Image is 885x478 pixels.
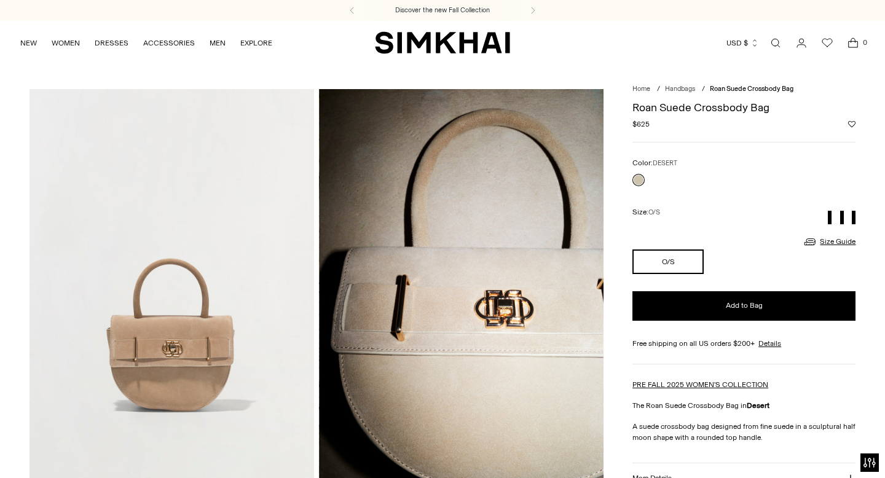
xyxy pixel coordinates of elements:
span: O/S [648,208,660,216]
a: Discover the new Fall Collection [395,6,490,15]
a: Go to the account page [789,31,814,55]
a: Size Guide [803,234,855,249]
button: Add to Wishlist [848,120,855,128]
a: NEW [20,29,37,57]
label: Size: [632,206,660,218]
p: The Roan Suede Crossbody Bag in [632,400,855,411]
a: MEN [210,29,226,57]
a: Wishlist [815,31,840,55]
p: A suede crossbody bag designed from fine suede in a sculptural half moon shape with a rounded top... [632,421,855,443]
button: O/S [632,249,704,274]
button: USD $ [726,29,759,57]
a: ACCESSORIES [143,29,195,57]
strong: Desert [747,401,769,410]
div: Free shipping on all US orders $200+ [632,338,855,349]
a: Open cart modal [841,31,865,55]
a: DRESSES [95,29,128,57]
a: Details [758,338,781,349]
span: DESERT [653,159,677,167]
div: / [657,84,660,95]
a: EXPLORE [240,29,272,57]
a: SIMKHAI [375,31,510,55]
span: Add to Bag [726,300,763,311]
div: / [702,84,705,95]
label: Color: [632,157,677,169]
span: $625 [632,119,650,130]
a: Open search modal [763,31,788,55]
a: Handbags [665,85,695,93]
span: Roan Suede Crossbody Bag [710,85,793,93]
button: Add to Bag [632,291,855,321]
nav: breadcrumbs [632,84,855,95]
h1: Roan Suede Crossbody Bag [632,102,855,113]
a: PRE FALL 2025 WOMEN'S COLLECTION [632,380,768,389]
span: 0 [859,37,870,48]
a: Home [632,85,650,93]
a: WOMEN [52,29,80,57]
